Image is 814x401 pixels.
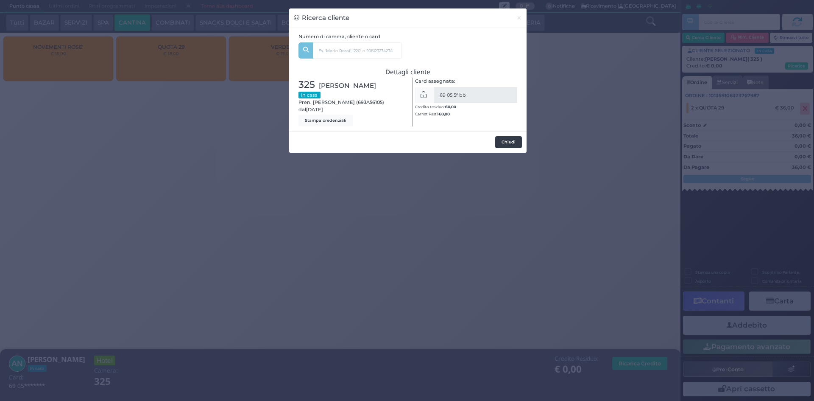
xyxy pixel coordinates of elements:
[495,136,522,148] button: Chiudi
[448,104,456,109] span: 0,00
[319,81,376,90] span: [PERSON_NAME]
[298,92,321,98] small: In casa
[298,78,315,92] span: 325
[445,104,456,109] b: €
[294,13,349,23] h3: Ricerca cliente
[438,112,450,116] b: €
[298,68,518,76] h3: Dettagli cliente
[294,78,408,126] div: Pren. [PERSON_NAME] (693A56105) dal
[415,112,450,116] small: Carnet Pasti:
[313,42,402,59] input: Es. 'Mario Rossi', '220' o '108123234234'
[306,106,323,113] span: [DATE]
[441,111,450,117] span: 0,00
[415,104,456,109] small: Credito residuo:
[298,33,380,40] label: Numero di camera, cliente o card
[298,115,353,126] button: Stampa credenziali
[512,8,527,28] button: Chiudi
[415,78,455,85] label: Card assegnata:
[516,13,522,22] span: ×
